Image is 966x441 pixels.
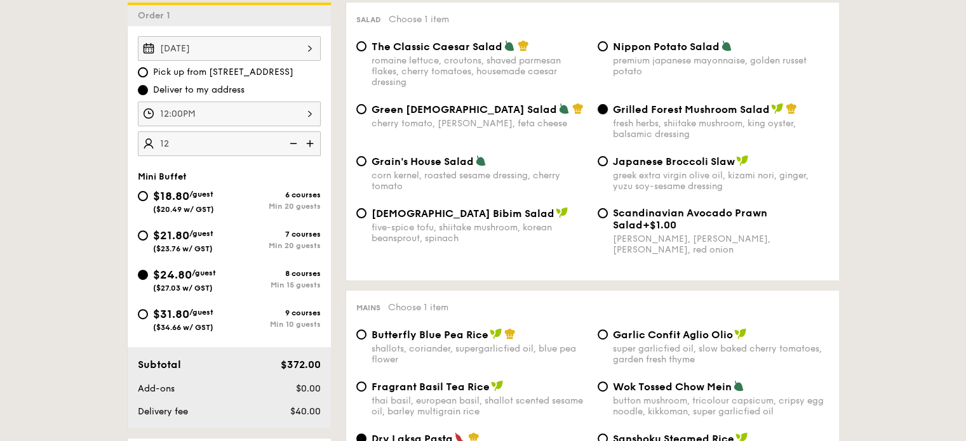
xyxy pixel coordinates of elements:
div: button mushroom, tricolour capsicum, cripsy egg noodle, kikkoman, super garlicfied oil [613,395,829,417]
div: super garlicfied oil, slow baked cherry tomatoes, garden fresh thyme [613,343,829,365]
div: shallots, coriander, supergarlicfied oil, blue pea flower [372,343,587,365]
span: Order 1 [138,10,175,21]
input: Butterfly Blue Pea Riceshallots, coriander, supergarlicfied oil, blue pea flower [356,329,366,339]
span: $0.00 [295,383,320,394]
span: Grilled Forest Mushroom Salad [613,103,770,115]
span: Garlic Confit Aglio Olio [613,329,733,341]
div: fresh herbs, shiitake mushroom, king oyster, balsamic dressing [613,118,829,140]
span: /guest [192,268,216,277]
span: ($23.76 w/ GST) [153,244,213,253]
div: premium japanese mayonnaise, golden russet potato [613,55,829,77]
span: $40.00 [290,406,320,417]
span: Nippon Potato Salad [613,41,720,53]
span: Add-ons [138,383,175,394]
div: 9 courses [229,308,321,317]
div: cherry tomato, [PERSON_NAME], feta cheese [372,118,587,129]
span: ($20.49 w/ GST) [153,205,214,214]
img: icon-chef-hat.a58ddaea.svg [786,103,797,114]
img: icon-chef-hat.a58ddaea.svg [518,40,529,51]
input: Grain's House Saladcorn kernel, roasted sesame dressing, cherry tomato [356,156,366,166]
span: Pick up from [STREET_ADDRESS] [153,66,293,79]
input: Scandinavian Avocado Prawn Salad+$1.00[PERSON_NAME], [PERSON_NAME], [PERSON_NAME], red onion [598,208,608,218]
input: Pick up from [STREET_ADDRESS] [138,67,148,77]
input: Deliver to my address [138,85,148,95]
img: icon-chef-hat.a58ddaea.svg [572,103,584,114]
input: Japanese Broccoli Slawgreek extra virgin olive oil, kizami nori, ginger, yuzu soy-sesame dressing [598,156,608,166]
input: The Classic Caesar Saladromaine lettuce, croutons, shaved parmesan flakes, cherry tomatoes, house... [356,41,366,51]
span: +$1.00 [643,219,676,231]
input: Grilled Forest Mushroom Saladfresh herbs, shiitake mushroom, king oyster, balsamic dressing [598,104,608,114]
input: Garlic Confit Aglio Oliosuper garlicfied oil, slow baked cherry tomatoes, garden fresh thyme [598,329,608,339]
img: icon-add.58712e84.svg [302,131,321,155]
span: $21.80 [153,228,189,242]
div: five-spice tofu, shiitake mushroom, korean beansprout, spinach [372,222,587,244]
span: Choose 1 item [389,14,449,25]
span: Salad [356,15,381,24]
span: $24.80 [153,268,192,282]
span: Japanese Broccoli Slaw [613,155,735,168]
input: Nippon Potato Saladpremium japanese mayonnaise, golden russet potato [598,41,608,51]
img: icon-vegan.f8ff3823.svg [736,155,749,166]
span: Mini Buffet [138,171,187,182]
img: icon-vegetarian.fe4039eb.svg [475,155,486,166]
img: icon-chef-hat.a58ddaea.svg [504,328,516,339]
div: romaine lettuce, croutons, shaved parmesan flakes, cherry tomatoes, housemade caesar dressing [372,55,587,88]
span: Wok Tossed Chow Mein [613,381,732,393]
span: Grain's House Salad [372,155,474,168]
img: icon-vegan.f8ff3823.svg [491,380,504,392]
span: Butterfly Blue Pea Rice [372,329,488,341]
span: ($34.66 w/ GST) [153,323,213,332]
div: 6 courses [229,190,321,199]
input: $21.80/guest($23.76 w/ GST)7 coursesMin 20 guests [138,230,148,240]
img: icon-vegetarian.fe4039eb.svg [733,380,744,392]
span: ($27.03 w/ GST) [153,284,213,293]
div: 8 courses [229,269,321,278]
img: icon-vegetarian.fe4039eb.svg [558,103,570,114]
span: Green [DEMOGRAPHIC_DATA] Salad [372,103,557,115]
span: The Classic Caesar Salad [372,41,502,53]
img: icon-vegan.f8ff3823.svg [490,328,502,339]
input: Event time [138,102,321,126]
input: Event date [138,36,321,61]
div: corn kernel, roasted sesame dressing, cherry tomato [372,170,587,192]
span: Fragrant Basil Tea Rice [372,381,490,393]
img: icon-vegetarian.fe4039eb.svg [504,40,515,51]
span: /guest [189,190,213,199]
input: $31.80/guest($34.66 w/ GST)9 coursesMin 10 guests [138,309,148,319]
img: icon-vegan.f8ff3823.svg [556,207,568,218]
span: Choose 1 item [388,302,448,313]
input: [DEMOGRAPHIC_DATA] Bibim Saladfive-spice tofu, shiitake mushroom, korean beansprout, spinach [356,208,366,218]
input: Wok Tossed Chow Meinbutton mushroom, tricolour capsicum, cripsy egg noodle, kikkoman, super garli... [598,381,608,392]
img: icon-vegetarian.fe4039eb.svg [721,40,732,51]
div: Min 20 guests [229,241,321,250]
div: Min 15 guests [229,280,321,289]
div: Min 20 guests [229,202,321,211]
input: $18.80/guest($20.49 w/ GST)6 coursesMin 20 guests [138,191,148,201]
span: $31.80 [153,307,189,321]
span: /guest [189,308,213,317]
input: Fragrant Basil Tea Ricethai basil, european basil, shallot scented sesame oil, barley multigrain ... [356,381,366,392]
span: $18.80 [153,189,189,203]
div: greek extra virgin olive oil, kizami nori, ginger, yuzu soy-sesame dressing [613,170,829,192]
img: icon-vegan.f8ff3823.svg [734,328,747,339]
img: icon-reduce.1d2dbef1.svg [283,131,302,155]
span: Mains [356,303,380,312]
input: Green [DEMOGRAPHIC_DATA] Saladcherry tomato, [PERSON_NAME], feta cheese [356,104,366,114]
div: Min 10 guests [229,320,321,329]
div: 7 courses [229,230,321,239]
span: Delivery fee [138,406,188,417]
span: $372.00 [280,359,320,371]
img: icon-vegan.f8ff3823.svg [771,103,784,114]
span: /guest [189,229,213,238]
div: thai basil, european basil, shallot scented sesame oil, barley multigrain rice [372,395,587,417]
span: [DEMOGRAPHIC_DATA] Bibim Salad [372,207,554,220]
input: Number of guests [138,131,321,156]
input: $24.80/guest($27.03 w/ GST)8 coursesMin 15 guests [138,270,148,280]
span: Subtotal [138,359,181,371]
span: Scandinavian Avocado Prawn Salad [613,207,767,231]
div: [PERSON_NAME], [PERSON_NAME], [PERSON_NAME], red onion [613,234,829,255]
span: Deliver to my address [153,84,245,96]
